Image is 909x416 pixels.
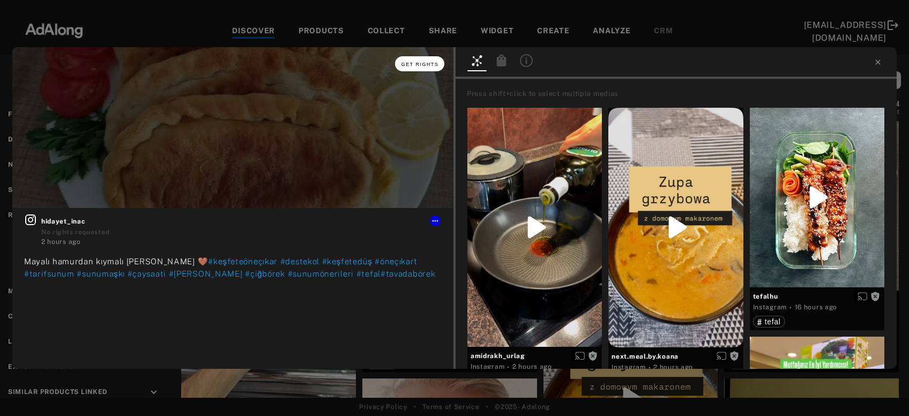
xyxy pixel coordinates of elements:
[471,351,599,361] span: amidrakh_urlag
[753,292,881,301] span: tefalhu
[401,62,439,67] span: Get rights
[729,352,739,360] span: Rights not requested
[507,363,510,372] span: ·
[757,318,781,325] div: tefal
[41,228,109,236] span: No rights requested
[795,303,837,311] time: 2025-09-24T15:01:03.000Z
[41,238,81,246] time: 2025-09-25T05:19:44.000Z
[356,269,436,278] span: #tefal#tavadabörek
[77,269,125,278] span: #sunumaşkı
[128,269,166,278] span: #çaysaati
[855,365,909,416] div: Widget de chat
[572,350,588,361] button: Enable diffusion on this media
[395,56,444,71] button: Get rights
[375,257,418,266] span: #öneçıkart
[649,363,651,372] span: ·
[169,269,243,278] span: #[PERSON_NAME]
[854,291,870,302] button: Enable diffusion on this media
[280,257,319,266] span: #destekol
[765,317,781,326] span: tefal
[24,257,208,266] span: Mayalı hamurdan kıymalı [PERSON_NAME] 🤎
[467,88,893,99] div: Press shift+click to select multiple medias
[245,269,285,278] span: #çiğbörek
[588,352,598,359] span: Rights not requested
[870,292,880,300] span: Rights not requested
[41,217,442,226] span: hidayet_inac
[512,363,552,370] time: 2025-09-25T05:30:00.000Z
[471,362,504,372] div: Instagram
[753,302,787,312] div: Instagram
[208,257,278,266] span: #keşfeteöneçıkar
[653,363,693,371] time: 2025-09-25T04:55:51.000Z
[288,269,354,278] span: #sunumönerileri
[855,365,909,416] iframe: Chat Widget
[789,303,792,312] span: ·
[713,351,729,362] button: Enable diffusion on this media
[24,269,74,278] span: #tarifsunum
[322,257,372,266] span: #keşfetedüş
[612,362,645,372] div: Instagram
[612,352,740,361] span: next.meal.by.koana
